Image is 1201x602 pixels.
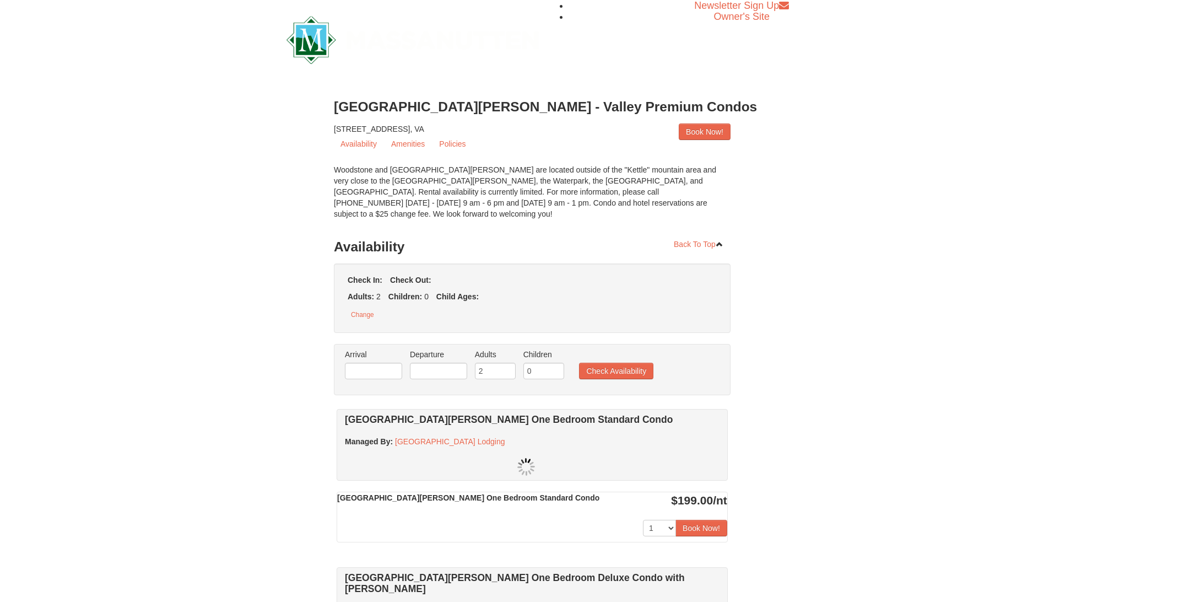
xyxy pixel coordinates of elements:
[390,276,431,284] strong: Check Out:
[424,292,429,301] span: 0
[714,11,770,22] a: Owner's Site
[286,16,539,64] img: Massanutten Resort Logo
[667,236,731,252] a: Back To Top
[334,96,867,118] h3: [GEOGRAPHIC_DATA][PERSON_NAME] - Valley Premium Condos
[345,437,390,446] span: Managed By
[395,437,505,446] a: [GEOGRAPHIC_DATA] Lodging
[286,25,539,51] a: Massanutten Resort
[334,236,731,258] h3: Availability
[334,136,383,152] a: Availability
[376,292,381,301] span: 2
[675,520,727,536] button: Book Now!
[385,136,431,152] a: Amenities
[410,349,467,360] label: Departure
[713,494,727,507] span: /nt
[345,349,402,360] label: Arrival
[334,164,731,230] div: Woodstone and [GEOGRAPHIC_DATA][PERSON_NAME] are located outside of the "Kettle" mountain area an...
[345,572,708,594] h4: [GEOGRAPHIC_DATA][PERSON_NAME] One Bedroom Deluxe Condo with [PERSON_NAME]
[523,349,564,360] label: Children
[671,494,727,507] strong: $199.00
[348,276,382,284] strong: Check In:
[517,458,535,476] img: wait.gif
[432,136,472,152] a: Policies
[337,493,599,502] strong: [GEOGRAPHIC_DATA][PERSON_NAME] One Bedroom Standard Condo
[348,292,374,301] strong: Adults:
[579,363,653,379] button: Check Availability
[679,123,731,140] a: Book Now!
[388,292,422,301] strong: Children:
[345,437,393,446] strong: :
[475,349,516,360] label: Adults
[345,414,708,425] h4: [GEOGRAPHIC_DATA][PERSON_NAME] One Bedroom Standard Condo
[345,308,380,322] button: Change
[436,292,479,301] strong: Child Ages:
